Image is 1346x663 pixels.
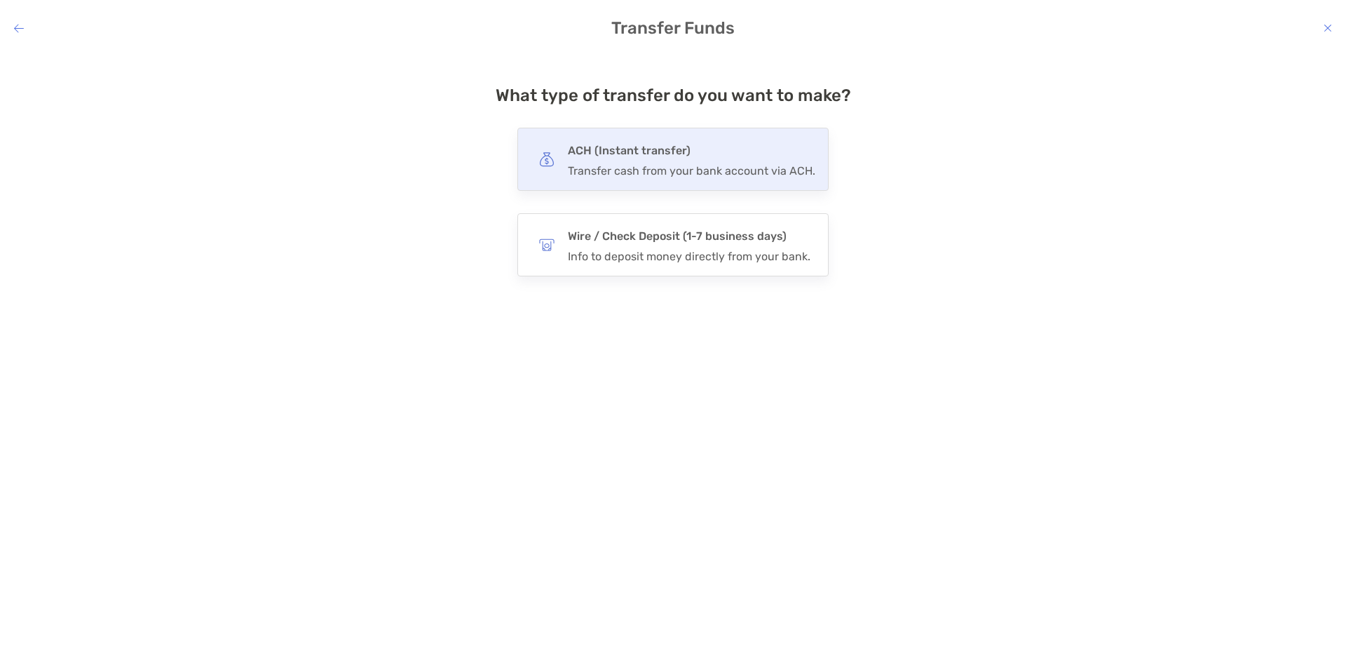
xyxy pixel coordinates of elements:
h4: Wire / Check Deposit (1-7 business days) [568,227,810,246]
img: button icon [539,152,555,167]
h4: ACH (Instant transfer) [568,141,815,161]
img: button icon [539,237,555,253]
h4: What type of transfer do you want to make? [496,86,851,105]
div: Info to deposit money directly from your bank. [568,250,810,263]
div: Transfer cash from your bank account via ACH. [568,164,815,178]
